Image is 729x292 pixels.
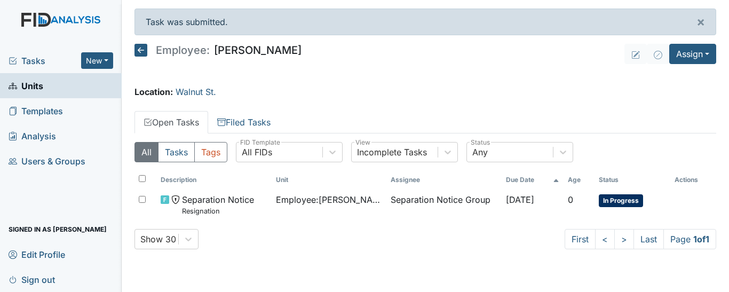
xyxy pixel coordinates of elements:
a: Last [633,229,664,249]
span: 0 [568,194,573,205]
div: Incomplete Tasks [357,146,427,159]
input: Toggle All Rows Selected [139,175,146,182]
span: [DATE] [506,194,534,205]
div: All FIDs [242,146,272,159]
th: Actions [670,171,716,189]
button: Assign [669,44,716,64]
span: Employee: [156,45,210,56]
button: Tasks [158,142,195,162]
div: Open Tasks [134,142,716,249]
span: Separation Notice Resignation [182,193,254,216]
span: In Progress [599,194,643,207]
button: × [686,9,716,35]
a: Tasks [9,54,81,67]
span: Units [9,77,43,94]
span: Employee : [PERSON_NAME] [276,193,382,206]
span: Edit Profile [9,246,65,263]
button: All [134,142,159,162]
button: Tags [194,142,227,162]
th: Toggle SortBy [272,171,386,189]
div: Task was submitted. [134,9,716,35]
button: New [81,52,113,69]
a: Open Tasks [134,111,208,133]
a: First [565,229,596,249]
nav: task-pagination [565,229,716,249]
span: Analysis [9,128,56,144]
span: Page [663,229,716,249]
a: < [595,229,615,249]
span: Users & Groups [9,153,85,169]
a: Filed Tasks [208,111,280,133]
div: Any [472,146,488,159]
small: Resignation [182,206,254,216]
td: Separation Notice Group [386,189,501,220]
div: Show 30 [140,233,176,246]
strong: Location: [134,86,173,97]
strong: 1 of 1 [693,234,709,244]
th: Toggle SortBy [595,171,670,189]
a: > [614,229,634,249]
div: Type filter [134,142,227,162]
th: Toggle SortBy [156,171,271,189]
th: Toggle SortBy [502,171,564,189]
span: Templates [9,102,63,119]
th: Toggle SortBy [564,171,594,189]
th: Assignee [386,171,501,189]
span: Sign out [9,271,55,288]
h5: [PERSON_NAME] [134,44,302,57]
a: Walnut St. [176,86,216,97]
span: Signed in as [PERSON_NAME] [9,221,107,238]
span: × [696,14,705,29]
